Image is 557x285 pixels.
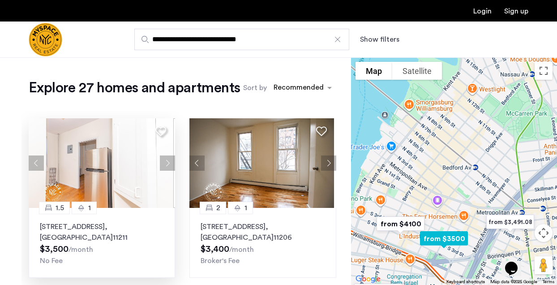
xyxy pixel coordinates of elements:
p: [STREET_ADDRESS] 11211 [40,221,164,243]
a: Login [473,8,492,15]
a: 21[STREET_ADDRESS], [GEOGRAPHIC_DATA]11206Broker's Fee [189,208,336,278]
input: Apartment Search [134,29,349,50]
sub: /month [229,246,254,253]
span: 1 [244,203,247,213]
button: Show or hide filters [360,34,399,45]
button: Next apartment [160,155,175,171]
a: Terms [543,279,554,285]
button: Drag Pegman onto the map to open Street View [535,256,553,274]
iframe: chat widget [501,249,530,276]
button: Next apartment [321,155,336,171]
label: Sort by [243,82,267,93]
img: af89ecc1-02ec-4b73-9198-5dcabcf3354e_638827431146598686.jpeg [29,118,173,208]
div: from $4100 [369,210,432,237]
span: 1.5 [56,203,64,213]
div: from $3,491.08 [479,208,541,236]
button: Keyboard shortcuts [446,279,485,285]
ng-select: sort-apartment [269,80,336,96]
div: from $3500 [413,225,475,252]
a: Cazamio Logo [29,23,62,56]
img: logo [29,23,62,56]
span: Map data ©2025 Google [490,280,537,284]
div: Recommended [272,82,324,95]
h1: Explore 27 homes and apartments [29,79,240,97]
button: Show street map [356,62,392,80]
a: Open this area in Google Maps (opens a new window) [353,273,383,285]
span: $3,400 [201,245,229,254]
a: 1.51[STREET_ADDRESS], [GEOGRAPHIC_DATA]11211No Fee [29,208,175,278]
button: Toggle fullscreen view [535,62,553,80]
span: 1 [88,203,91,213]
sub: /month [69,246,93,253]
span: 2 [216,203,220,213]
button: Map camera controls [535,224,553,242]
img: 1996_638513967790720574.png [189,118,334,208]
a: Registration [504,8,528,15]
p: [STREET_ADDRESS] 11206 [201,221,325,243]
button: Previous apartment [29,155,44,171]
img: Google [353,273,383,285]
span: Broker's Fee [201,257,240,264]
button: Show satellite imagery [392,62,442,80]
span: No Fee [40,257,63,264]
span: $3,500 [40,245,69,254]
button: Previous apartment [189,155,205,171]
